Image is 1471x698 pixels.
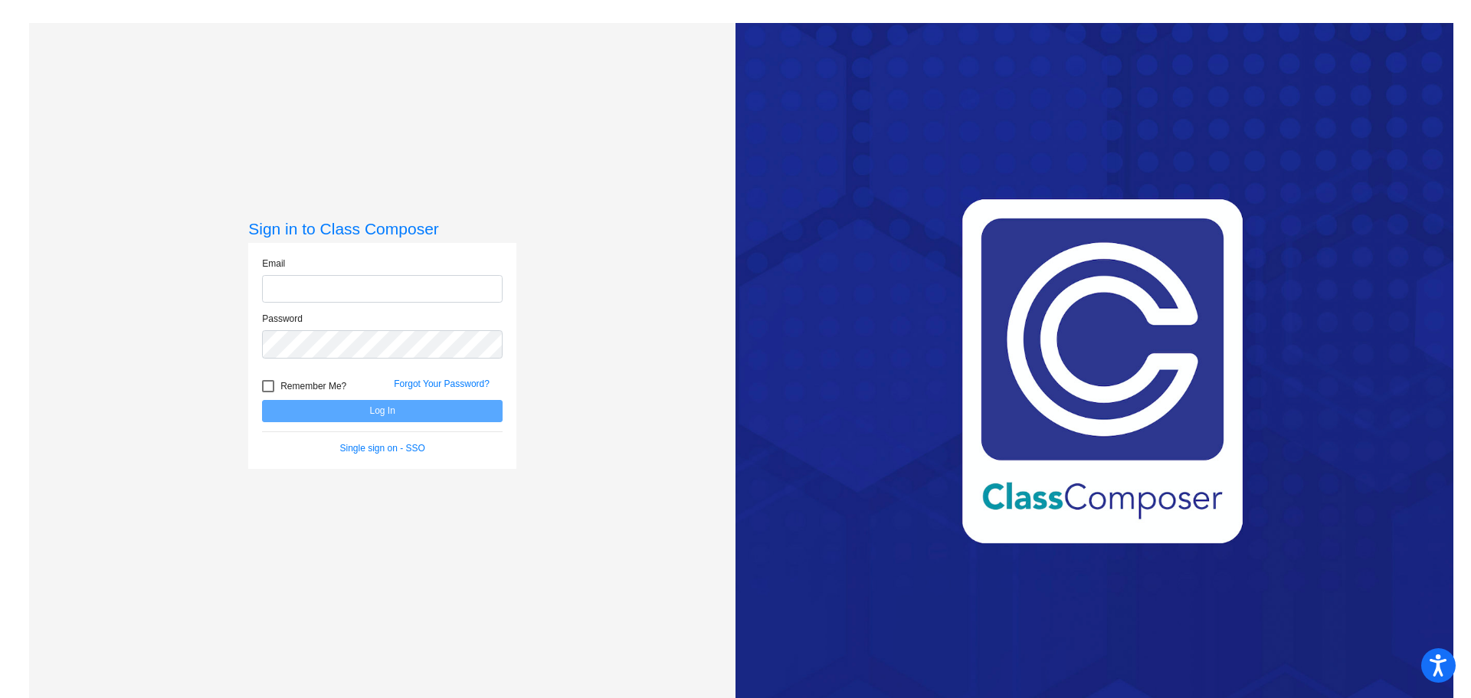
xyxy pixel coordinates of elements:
span: Remember Me? [280,377,346,395]
label: Email [262,257,285,270]
a: Forgot Your Password? [394,378,490,389]
button: Log In [262,400,503,422]
a: Single sign on - SSO [340,443,425,454]
h3: Sign in to Class Composer [248,219,516,238]
label: Password [262,312,303,326]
